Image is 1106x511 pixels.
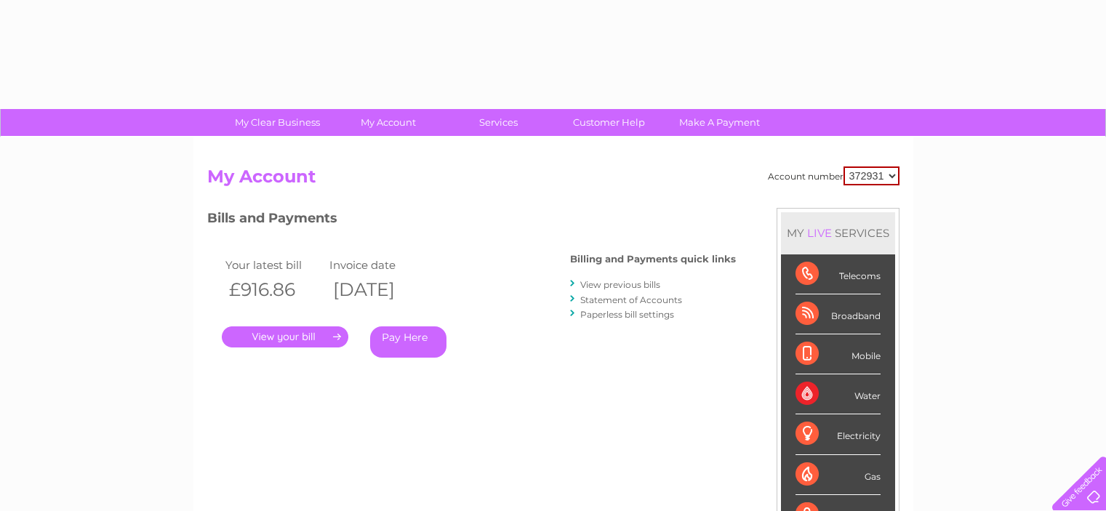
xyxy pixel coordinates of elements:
th: £916.86 [222,275,326,305]
div: Account number [768,166,899,185]
div: MY SERVICES [781,212,895,254]
th: [DATE] [326,275,430,305]
h3: Bills and Payments [207,208,736,233]
a: Customer Help [549,109,669,136]
a: My Clear Business [217,109,337,136]
a: . [222,326,348,347]
a: Paperless bill settings [580,309,674,320]
td: Invoice date [326,255,430,275]
div: Mobile [796,334,881,374]
div: LIVE [804,226,835,240]
h2: My Account [207,166,899,194]
a: Make A Payment [660,109,780,136]
div: Broadband [796,294,881,334]
a: Services [438,109,558,136]
a: Pay Here [370,326,446,358]
div: Telecoms [796,254,881,294]
a: My Account [328,109,448,136]
h4: Billing and Payments quick links [570,254,736,265]
div: Water [796,374,881,414]
div: Electricity [796,414,881,454]
td: Your latest bill [222,255,326,275]
div: Gas [796,455,881,495]
a: Statement of Accounts [580,294,682,305]
a: View previous bills [580,279,660,290]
